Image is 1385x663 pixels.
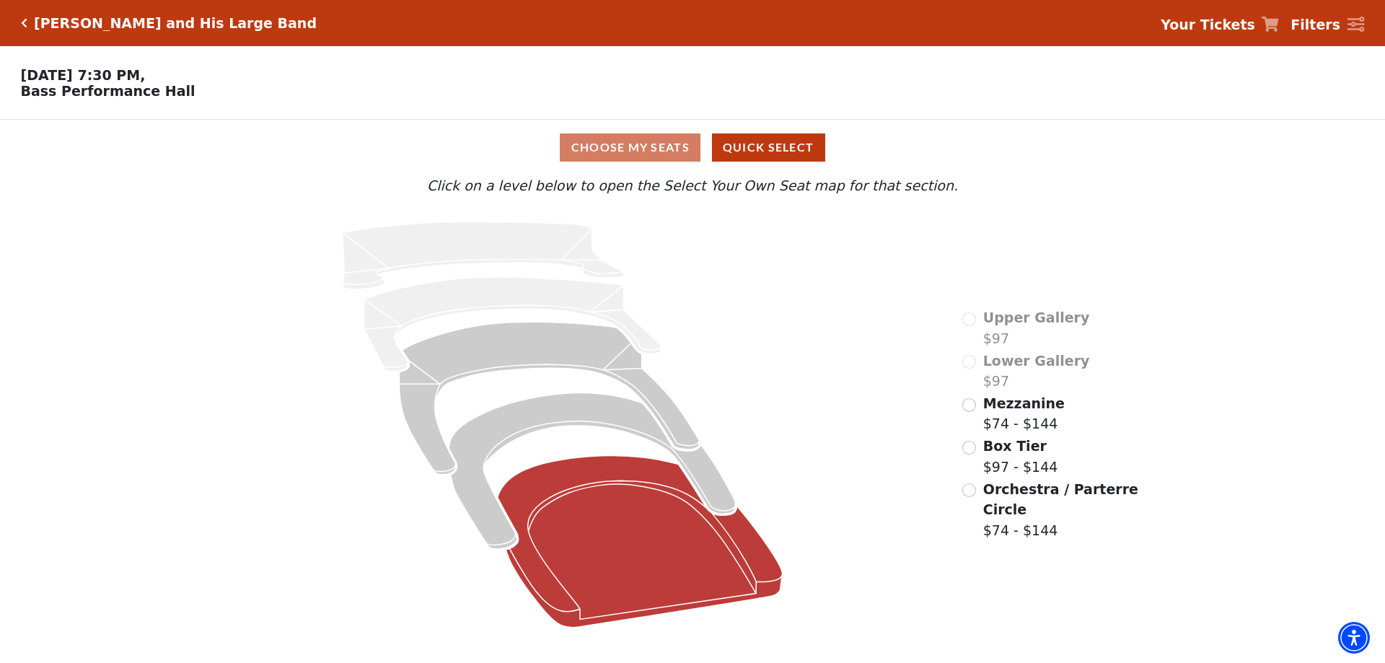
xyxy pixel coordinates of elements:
span: Upper Gallery [983,309,1090,325]
label: $97 [983,307,1090,348]
a: Your Tickets [1161,14,1279,35]
label: $97 [983,351,1090,392]
p: Click on a level below to open the Select Your Own Seat map for that section. [183,175,1202,196]
a: Click here to go back to filters [21,18,27,28]
path: Lower Gallery - Seats Available: 0 [364,277,661,372]
button: Quick Select [712,133,825,162]
span: Mezzanine [983,395,1065,411]
label: $74 - $144 [983,393,1065,434]
span: Box Tier [983,438,1047,454]
span: Lower Gallery [983,353,1090,369]
span: Orchestra / Parterre Circle [983,481,1138,518]
strong: Your Tickets [1161,17,1255,32]
path: Upper Gallery - Seats Available: 0 [343,222,624,290]
h5: [PERSON_NAME] and His Large Band [34,15,317,32]
path: Orchestra / Parterre Circle - Seats Available: 150 [498,456,783,628]
div: Accessibility Menu [1338,622,1370,654]
label: $74 - $144 [983,479,1140,541]
a: Filters [1291,14,1364,35]
strong: Filters [1291,17,1340,32]
label: $97 - $144 [983,436,1058,477]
